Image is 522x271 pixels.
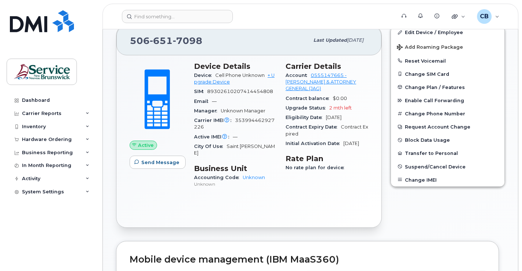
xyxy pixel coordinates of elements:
div: Callaghan, Bernie (JPS/JSP) [472,9,504,24]
span: City Of Use [194,144,227,149]
button: Request Account Change [391,120,504,133]
span: [DATE] [326,115,342,120]
span: Active IMEI [194,134,233,140]
button: Add Roaming Package [391,39,504,54]
p: Unknown [194,181,277,187]
span: Saint [PERSON_NAME] [194,144,275,156]
span: — [212,99,217,104]
span: Upgrade Status [286,105,329,111]
span: Send Message [141,159,179,166]
span: $0.00 [333,96,347,101]
span: Active [138,142,154,149]
span: Suspend/Cancel Device [405,164,466,169]
span: No rate plan for device [286,165,348,170]
button: Reset Voicemail [391,54,504,67]
div: Quicklinks [447,9,470,24]
span: Accounting Code [194,175,243,180]
span: Device [194,73,215,78]
span: [DATE] [347,37,363,43]
button: Enable Call Forwarding [391,94,504,107]
span: Add Roaming Package [397,44,463,51]
span: Carrier IMEI [194,118,235,123]
span: Contract balance [286,96,333,101]
h3: Carrier Details [286,62,368,71]
a: Edit Device / Employee [391,26,504,39]
button: Send Message [130,156,186,169]
span: — [233,134,238,140]
span: Manager [194,108,221,114]
button: Change Phone Number [391,107,504,120]
button: Change SIM Card [391,67,504,81]
span: Unknown Manager [221,108,265,114]
a: 0555147665 - [PERSON_NAME] & ATTORNEY GENERAL (JAG) [286,73,356,92]
button: Change IMEI [391,173,504,186]
span: Eligibility Date [286,115,326,120]
span: Contract Expired [286,124,368,136]
span: 7098 [173,35,202,46]
button: Transfer to Personal [391,146,504,160]
input: Find something... [122,10,233,23]
span: Last updated [313,37,347,43]
span: SIM [194,89,207,94]
h3: Business Unit [194,164,277,173]
span: [DATE] [343,141,359,146]
span: CB [480,12,489,21]
span: Initial Activation Date [286,141,343,146]
span: Contract Expiry Date [286,124,341,130]
button: Change Plan / Features [391,81,504,94]
a: Unknown [243,175,265,180]
span: Account [286,73,311,78]
h3: Rate Plan [286,154,368,163]
span: Change Plan / Features [405,84,465,90]
span: Cell Phone Unknown [215,73,265,78]
span: 651 [150,35,173,46]
h3: Device Details [194,62,277,71]
button: Block Data Usage [391,133,504,146]
h2: Mobile device management (IBM MaaS360) [130,255,485,265]
span: Email [194,99,212,104]
span: 506 [130,35,202,46]
button: Suspend/Cancel Device [391,160,504,173]
span: 2 mth left [329,105,352,111]
span: Enable Call Forwarding [405,98,464,103]
span: 89302610207414454808 [207,89,273,94]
